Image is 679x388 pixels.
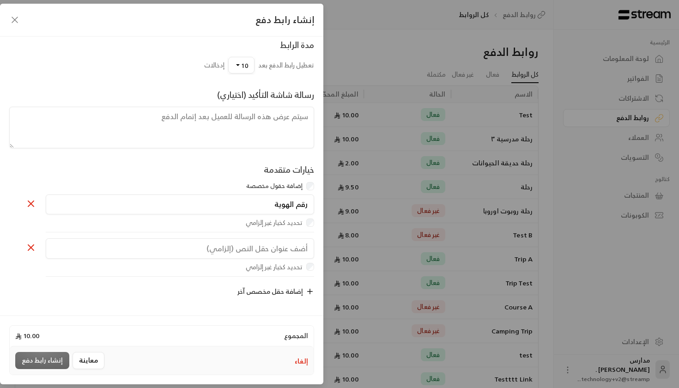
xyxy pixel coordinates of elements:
span: تعطيل رابط الدفع بعد [258,59,314,71]
label: تحديد كخيار غير إلزامي [246,262,303,272]
span: إدخالات [204,59,224,71]
label: إضافة حقول مخصصة [246,182,303,191]
span: 10.00 [15,331,39,340]
button: إلغاء [295,357,308,366]
span: 10 [241,60,249,71]
span: إنشاء رابط دفع [255,12,314,28]
label: تحديد كخيار غير إلزامي [246,218,303,227]
input: أضف عنوان حقل النص (إلزامي) [46,194,314,215]
span: المجموع [284,331,308,340]
div: مدة الرابط [204,38,314,51]
div: رسالة شاشة التأكيد (اختياري) [217,88,314,101]
span: إضافة حقل مخصص آخر [237,285,303,297]
div: خيارات متقدمة [264,163,314,176]
button: معاينة [73,352,104,369]
input: أضف عنوان حقل النص (إلزامي) [46,238,314,259]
